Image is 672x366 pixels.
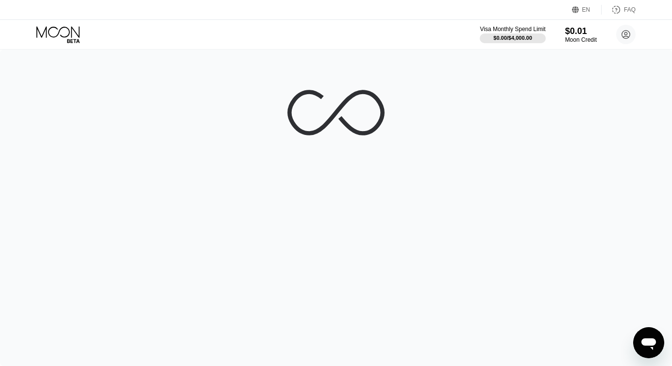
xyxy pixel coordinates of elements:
[602,5,636,15] div: FAQ
[624,6,636,13] div: FAQ
[582,6,590,13] div: EN
[565,26,597,43] div: $0.01Moon Credit
[565,26,597,36] div: $0.01
[493,35,532,41] div: $0.00 / $4,000.00
[480,26,545,33] div: Visa Monthly Spend Limit
[565,36,597,43] div: Moon Credit
[633,327,664,358] iframe: Button to launch messaging window
[480,26,545,43] div: Visa Monthly Spend Limit$0.00/$4,000.00
[572,5,602,15] div: EN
